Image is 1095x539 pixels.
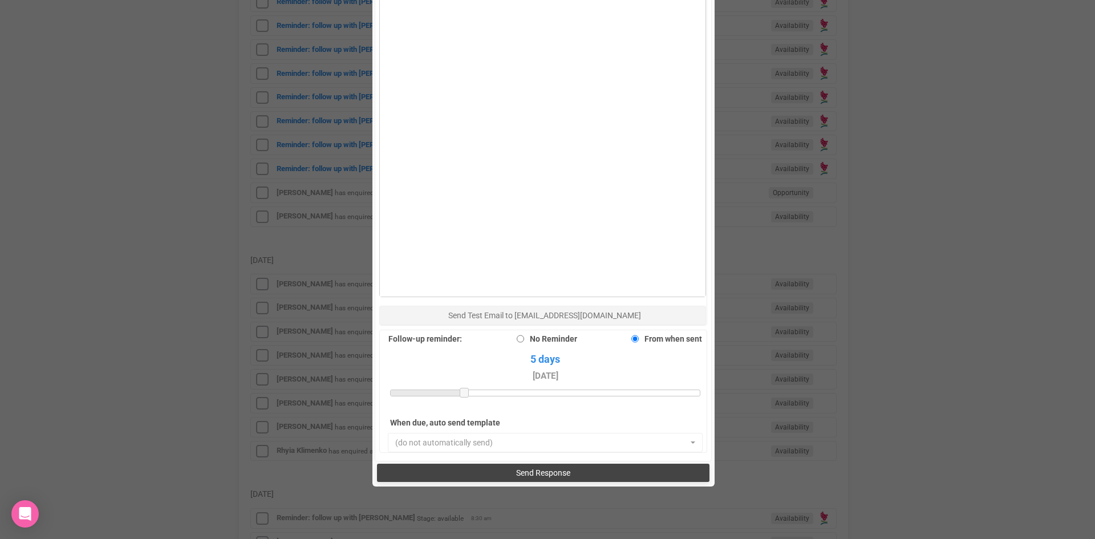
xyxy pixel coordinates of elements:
span: Send Response [516,468,570,477]
label: From when sent [626,331,702,347]
span: 5 days [390,351,700,384]
span: (do not automatically send) [395,437,688,448]
span: Send Test Email to [EMAIL_ADDRESS][DOMAIN_NAME] [448,311,641,320]
label: Follow-up reminder: [388,331,462,347]
div: Open Intercom Messenger [11,500,39,528]
label: No Reminder [511,331,577,347]
label: When due, auto send template [390,415,550,431]
small: [DATE] [533,371,558,381]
